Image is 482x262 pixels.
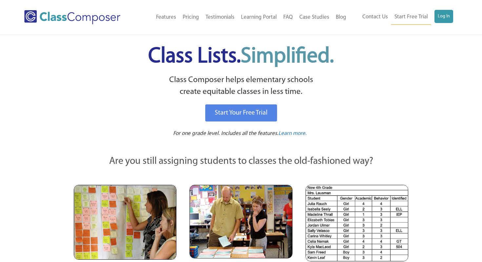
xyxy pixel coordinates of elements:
[359,10,391,24] a: Contact Us
[332,10,350,25] a: Blog
[179,10,202,25] a: Pricing
[202,10,238,25] a: Testimonials
[278,131,307,136] span: Learn more.
[73,74,409,98] p: Class Composer helps elementary schools create equitable classes in less time.
[306,185,408,261] img: Spreadsheets
[296,10,332,25] a: Case Studies
[280,10,296,25] a: FAQ
[391,10,431,25] a: Start Free Trial
[278,130,307,138] a: Learn more.
[173,131,278,136] span: For one grade level. Includes all the features.
[24,10,120,24] img: Class Composer
[215,110,268,116] span: Start Your Free Trial
[148,46,334,67] span: Class Lists.
[153,10,179,25] a: Features
[205,104,277,121] a: Start Your Free Trial
[350,10,453,25] nav: Header Menu
[241,46,334,67] span: Simplified.
[190,185,292,258] img: Blue and Pink Paper Cards
[137,10,350,25] nav: Header Menu
[434,10,453,23] a: Log In
[74,154,408,169] p: Are you still assigning students to classes the old-fashioned way?
[238,10,280,25] a: Learning Portal
[74,185,176,260] img: Teachers Looking at Sticky Notes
